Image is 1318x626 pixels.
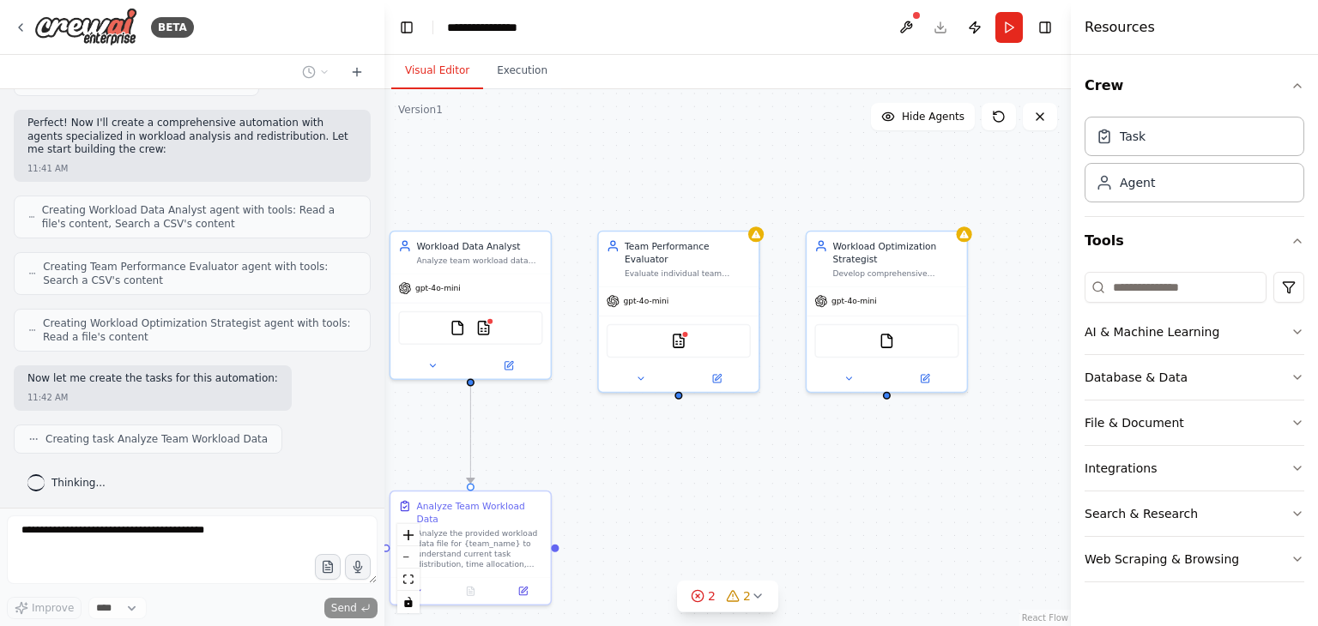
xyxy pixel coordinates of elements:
[315,554,341,580] button: Upload files
[871,103,975,130] button: Hide Agents
[501,583,546,599] button: Open in side panel
[295,62,336,82] button: Switch to previous chat
[879,333,894,348] img: FileReadTool
[483,53,561,89] button: Execution
[1085,17,1155,38] h4: Resources
[416,239,542,252] div: Workload Data Analyst
[475,320,491,335] img: CSVSearchTool
[43,316,356,344] span: Creating Workload Optimization Strategist agent with tools: Read a file's content
[27,162,68,175] div: 11:41 AM
[1085,551,1239,568] div: Web Scraping & Browsing
[1033,15,1057,39] button: Hide right sidebar
[1120,128,1146,145] div: Task
[324,598,378,618] button: Send
[1085,537,1304,581] button: Web Scraping & Browsing
[1085,310,1304,354] button: AI & Machine Learning
[7,597,82,619] button: Improve
[1085,217,1304,265] button: Tools
[1022,613,1068,623] a: React Flow attribution
[395,15,419,39] button: Hide left sidebar
[1085,491,1304,536] button: Search & Research
[443,583,498,599] button: No output available
[34,8,137,46] img: Logo
[391,53,483,89] button: Visual Editor
[625,268,751,279] div: Evaluate individual team member performance, capacity, and utilization rates to identify who is o...
[680,370,753,386] button: Open in side panel
[45,432,268,446] span: Creating task Analyze Team Workload Data
[43,260,356,287] span: Creating Team Performance Evaluator agent with tools: Search a CSV's content
[833,268,959,279] div: Develop comprehensive workload redistribution strategies for {team_name} that balance team member...
[416,528,542,570] div: Analyze the provided workload data file for {team_name} to understand current task distribution, ...
[888,370,962,386] button: Open in side panel
[1085,62,1304,110] button: Crew
[623,296,668,306] span: gpt-4o-mini
[447,19,533,36] nav: breadcrumb
[397,591,420,613] button: toggle interactivity
[1085,446,1304,491] button: Integrations
[151,17,194,38] div: BETA
[27,117,357,157] p: Perfect! Now I'll create a comprehensive automation with agents specialized in workload analysis ...
[708,587,716,605] span: 2
[464,385,477,483] g: Edge from f77b1e42-b4b8-4f13-8f71-b6b9d8db8f9e to 98177074-4f17-4197-bafe-428250ee11a6
[833,239,959,265] div: Workload Optimization Strategist
[831,296,877,306] span: gpt-4o-mini
[51,476,106,490] span: Thinking...
[597,231,759,393] div: Team Performance EvaluatorEvaluate individual team member performance, capacity, and utilization ...
[806,231,968,393] div: Workload Optimization StrategistDevelop comprehensive workload redistribution strategies for {tea...
[1085,505,1198,522] div: Search & Research
[1085,265,1304,596] div: Tools
[32,601,74,615] span: Improve
[415,283,461,293] span: gpt-4o-mini
[416,256,542,266] div: Analyze team workload data from various sources (CSV files, spreadsheets) to identify patterns in...
[345,554,371,580] button: Click to speak your automation idea
[450,320,465,335] img: FileReadTool
[1085,460,1157,477] div: Integrations
[671,333,686,348] img: CSVSearchTool
[1085,355,1304,400] button: Database & Data
[390,231,552,380] div: Workload Data AnalystAnalyze team workload data from various sources (CSV files, spreadsheets) to...
[397,569,420,591] button: fit view
[416,499,542,525] div: Analyze Team Workload Data
[390,491,552,605] div: Analyze Team Workload DataAnalyze the provided workload data file for {team_name} to understand c...
[1120,174,1155,191] div: Agent
[902,110,964,123] span: Hide Agents
[331,601,357,615] span: Send
[397,546,420,569] button: zoom out
[397,524,420,613] div: React Flow controls
[472,358,546,373] button: Open in side panel
[27,372,278,386] p: Now let me create the tasks for this automation:
[42,203,356,231] span: Creating Workload Data Analyst agent with tools: Read a file's content, Search a CSV's content
[1085,400,1304,445] button: File & Document
[677,581,778,612] button: 22
[1085,110,1304,216] div: Crew
[27,391,68,404] div: 11:42 AM
[397,524,420,546] button: zoom in
[743,587,751,605] span: 2
[1085,323,1219,340] div: AI & Machine Learning
[343,62,371,82] button: Start a new chat
[625,239,751,265] div: Team Performance Evaluator
[398,103,443,117] div: Version 1
[1085,369,1188,386] div: Database & Data
[1085,414,1184,431] div: File & Document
